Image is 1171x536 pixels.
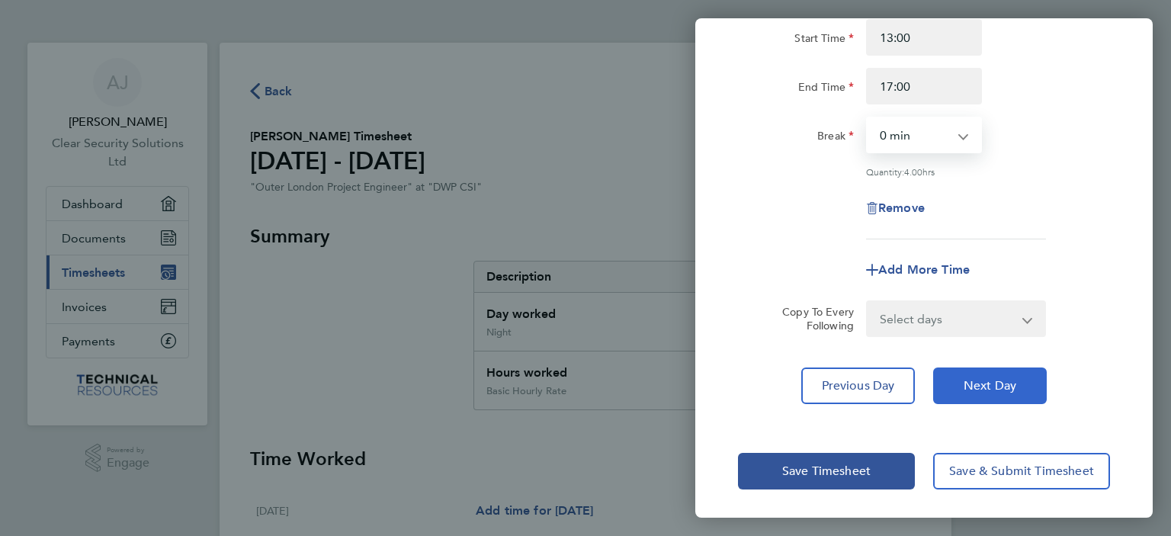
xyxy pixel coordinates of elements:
[866,202,925,214] button: Remove
[822,378,895,393] span: Previous Day
[782,464,871,479] span: Save Timesheet
[866,165,1046,178] div: Quantity: hrs
[866,264,970,276] button: Add More Time
[878,262,970,277] span: Add More Time
[866,68,982,104] input: E.g. 18:00
[801,367,915,404] button: Previous Day
[878,201,925,215] span: Remove
[798,80,854,98] label: End Time
[964,378,1016,393] span: Next Day
[866,19,982,56] input: E.g. 08:00
[933,453,1110,489] button: Save & Submit Timesheet
[817,129,854,147] label: Break
[949,464,1094,479] span: Save & Submit Timesheet
[794,31,854,50] label: Start Time
[738,453,915,489] button: Save Timesheet
[904,165,922,178] span: 4.00
[770,305,854,332] label: Copy To Every Following
[933,367,1047,404] button: Next Day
